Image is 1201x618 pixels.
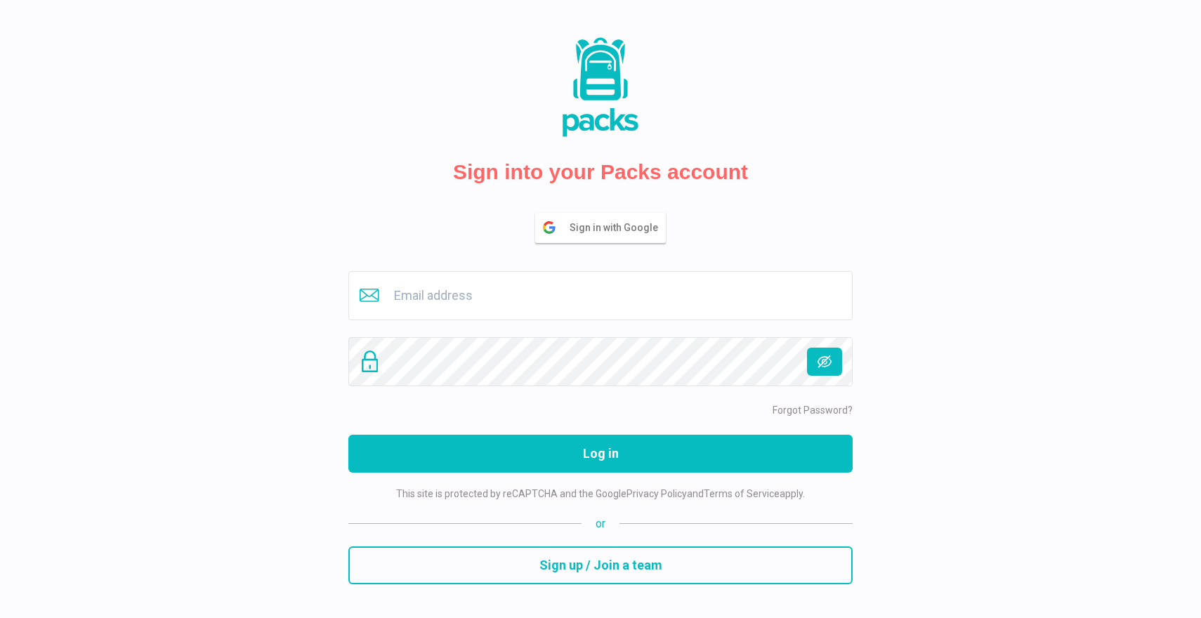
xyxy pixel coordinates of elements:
a: Privacy Policy [626,488,687,499]
button: Sign in with Google [535,213,666,243]
h2: Sign into your Packs account [453,159,748,185]
p: This site is protected by reCAPTCHA and the Google and apply. [396,487,805,501]
button: Log in [348,435,853,473]
button: Sign up / Join a team [348,546,853,584]
input: Email address [348,271,853,320]
img: Packs Logo [530,34,671,140]
span: Sign in with Google [570,213,665,242]
span: or [582,515,619,532]
a: Terms of Service [704,488,780,499]
a: Forgot Password? [773,405,853,416]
